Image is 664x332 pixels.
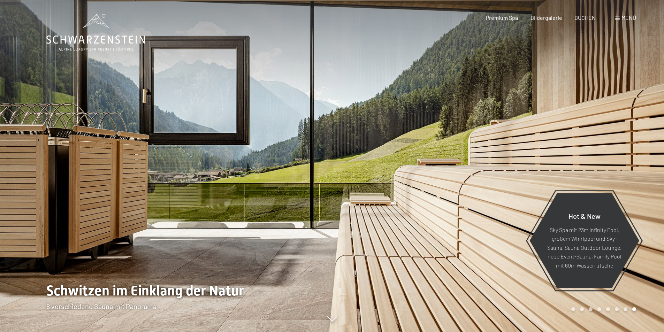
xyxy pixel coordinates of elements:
a: Hot & New Sky Spa mit 23m Infinity Pool, großem Whirlpool und Sky-Sauna, Sauna Outdoor Lounge, ne... [529,193,640,288]
div: Carousel Page 2 [580,307,584,311]
div: Carousel Pagination [569,307,636,311]
div: Carousel Page 1 [571,307,575,311]
div: Carousel Page 4 [597,307,601,311]
div: Carousel Page 6 [615,307,619,311]
div: Carousel Page 7 [624,307,627,311]
p: Sky Spa mit 23m Infinity Pool, großem Whirlpool und Sky-Sauna, Sauna Outdoor Lounge, neue Event-S... [547,225,622,270]
div: Carousel Page 3 [589,307,593,311]
a: BUCHEN [574,14,596,21]
a: Bildergalerie [531,14,562,21]
div: Carousel Page 8 (Current Slide) [632,307,636,311]
a: Premium Spa [486,14,518,21]
div: Carousel Page 5 [606,307,610,311]
span: Hot & New [568,211,601,220]
span: Menü [621,14,636,21]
